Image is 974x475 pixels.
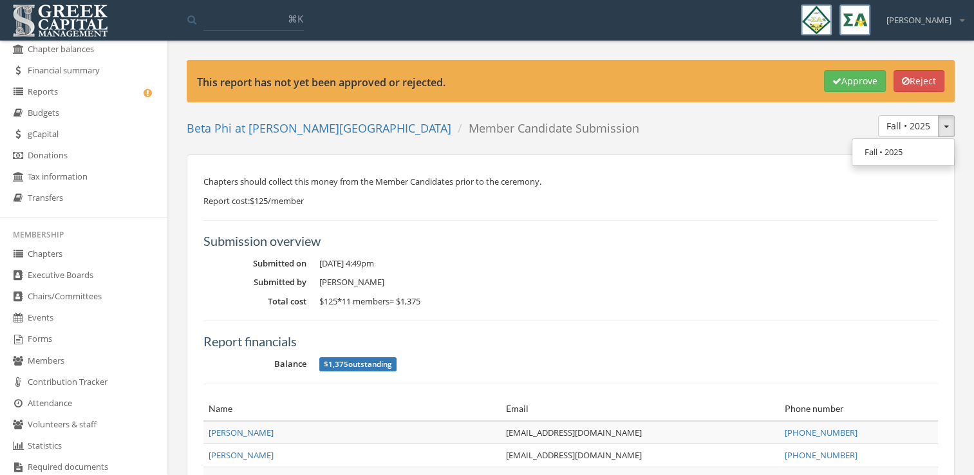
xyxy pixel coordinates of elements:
a: [PERSON_NAME] [209,449,274,461]
dt: Total cost [203,295,306,308]
button: Reject [894,70,944,92]
p: Chapters should collect this money from the Member Candidates prior to the ceremony. [203,174,938,189]
th: Phone number [780,397,938,421]
button: Approve [824,70,886,92]
span: $1,375 [396,295,420,307]
dt: Submitted on [203,257,306,270]
span: 11 members [342,295,389,307]
a: [PERSON_NAME] [209,427,274,438]
a: [PHONE_NUMBER] [785,449,857,461]
a: [EMAIL_ADDRESS][DOMAIN_NAME] [506,449,642,461]
h5: Report financials [203,334,938,348]
dt: Balance [203,358,306,370]
span: $125 [319,295,337,307]
a: [PHONE_NUMBER] [785,427,857,438]
th: Name [203,397,501,421]
a: Beta Phi at [PERSON_NAME][GEOGRAPHIC_DATA] [187,120,451,136]
span: Report cost: $125/member [203,195,304,207]
span: [PERSON_NAME] [886,14,951,26]
h5: Submission overview [203,234,938,248]
dt: Submitted by [203,276,306,288]
a: [EMAIL_ADDRESS][DOMAIN_NAME] [506,427,642,438]
span: [PERSON_NAME] [319,276,384,288]
li: Member Candidate Submission [451,120,639,137]
span: $1,375 [324,359,348,369]
span: [DATE] 4:49pm [319,257,374,269]
button: Fall • 2025 [938,115,955,137]
div: [PERSON_NAME] [878,5,964,26]
span: = [389,295,394,307]
a: Fall • 2025 [857,142,950,162]
span: ⌘K [288,12,303,25]
strong: This report has not yet been approved or rejected. [197,75,445,89]
th: Email [501,397,780,421]
span: outstanding [319,357,397,371]
ul: Fall • 2025 [852,138,955,166]
button: Fall • 2025 [878,115,939,137]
